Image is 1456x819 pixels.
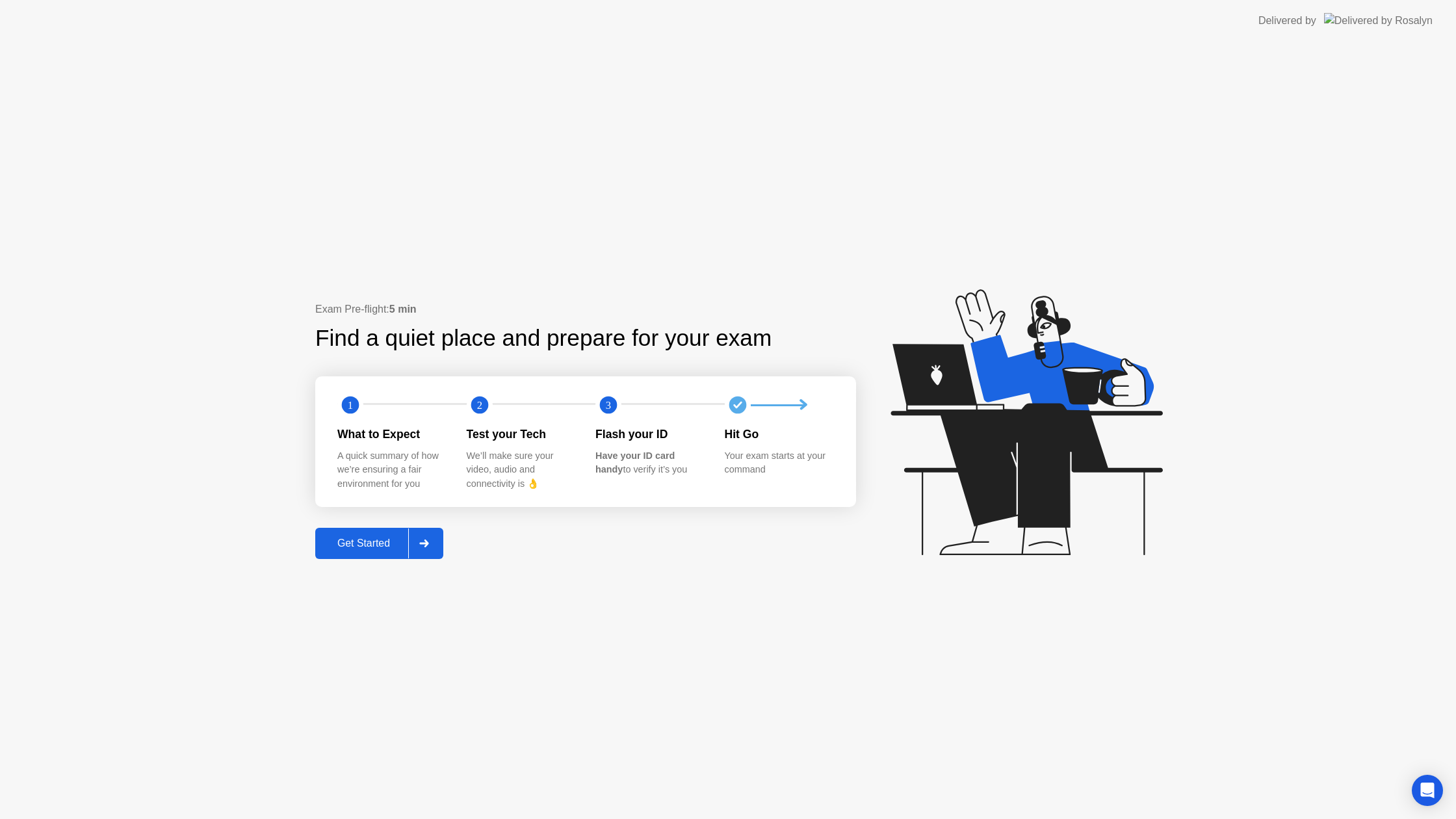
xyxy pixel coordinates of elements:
[337,449,446,491] div: A quick summary of how we’re ensuring a fair environment for you
[595,450,675,475] b: Have your ID card handy
[1412,775,1443,806] div: Open Intercom Messenger
[389,304,417,315] b: 5 min
[348,399,353,411] text: 1
[315,302,856,317] div: Exam Pre-flight:
[476,399,482,411] text: 2
[595,426,704,443] div: Flash your ID
[319,538,408,549] div: Get Started
[595,449,704,477] div: to verify it’s you
[606,399,611,411] text: 3
[337,426,446,443] div: What to Expect
[315,321,773,356] div: Find a quiet place and prepare for your exam
[1258,13,1316,29] div: Delivered by
[467,426,575,443] div: Test your Tech
[725,426,833,443] div: Hit Go
[725,449,833,477] div: Your exam starts at your command
[315,528,443,559] button: Get Started
[1324,13,1433,28] img: Delivered by Rosalyn
[467,449,575,491] div: We’ll make sure your video, audio and connectivity is 👌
